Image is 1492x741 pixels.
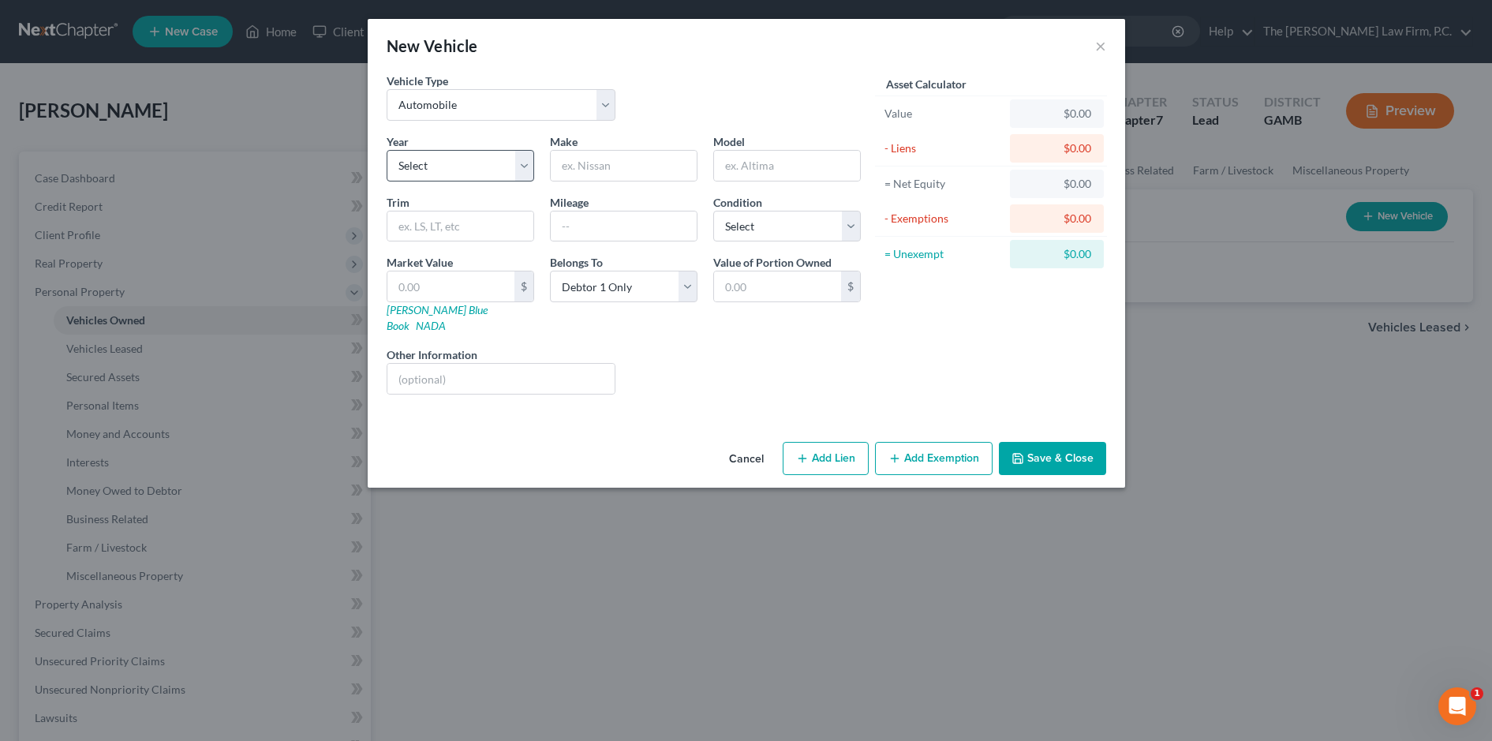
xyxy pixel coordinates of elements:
textarea: Message… [13,484,302,511]
div: - Exemptions [884,211,1004,226]
a: NADA [416,319,446,332]
button: Upload attachment [24,517,37,530]
input: 0.00 [714,271,841,301]
button: × [1095,36,1106,55]
span: Belongs To [550,256,603,269]
p: Active in the last 15m [77,20,189,36]
input: ex. Altima [714,151,860,181]
button: Save & Close [999,442,1106,475]
span: 1 [1471,687,1483,700]
div: [PERSON_NAME] • 2m ago [25,370,152,380]
button: Gif picker [75,517,88,530]
button: Home [247,6,277,36]
button: Send a message… [271,511,296,536]
button: Start recording [100,517,113,530]
div: Lindsey says… [13,124,303,402]
div: ECF Alert:​When filing your case, if you receive a filing error, please double-check with the cou... [13,124,259,367]
div: $0.00 [1023,140,1091,156]
div: $ [514,271,533,301]
div: = Unexempt [884,246,1004,262]
button: Add Exemption [875,442,993,475]
label: Condition [713,194,762,211]
input: ex. LS, LT, etc [387,211,533,241]
button: go back [10,6,40,36]
div: - Liens [884,140,1004,156]
div: $0.00 [1023,211,1091,226]
label: Trim [387,194,409,211]
input: ex. Nissan [551,151,697,181]
label: Other Information [387,346,477,363]
input: (optional) [387,364,615,394]
div: Close [277,6,305,35]
div: Value [884,106,1004,122]
div: $0.00 [1023,176,1091,192]
label: Mileage [550,194,589,211]
label: Vehicle Type [387,73,448,89]
div: New Vehicle [387,35,478,57]
b: ECF Alert [25,142,83,155]
div: = Net Equity [884,176,1004,192]
a: [PERSON_NAME] Blue Book [387,303,488,332]
label: Value of Portion Owned [713,254,832,271]
label: Year [387,133,409,150]
label: Market Value [387,254,453,271]
div: $0.00 [1023,106,1091,122]
label: Asset Calculator [886,76,967,92]
input: -- [551,211,697,241]
div: $0.00 [1023,246,1091,262]
button: Add Lien [783,442,869,475]
img: Profile image for Lindsey [45,9,70,34]
button: Cancel [716,443,776,475]
span: Make [550,135,578,148]
h1: [PERSON_NAME] [77,8,179,20]
button: Emoji picker [50,517,62,530]
label: Model [713,133,745,150]
iframe: Intercom live chat [1438,687,1476,725]
input: 0.00 [387,271,514,301]
div: : ​ When filing your case, if you receive a filing error, please double-check with the court to m... [25,141,246,357]
div: $ [841,271,860,301]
